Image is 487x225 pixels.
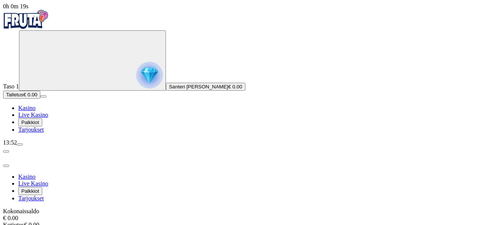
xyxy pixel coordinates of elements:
nav: Main menu [3,105,484,133]
button: Talletusplus icon€ 0.00 [3,91,40,99]
button: menu [40,95,46,98]
span: 13:52 [3,139,17,146]
span: Palkkiot [21,188,39,194]
nav: Main menu [3,173,484,202]
span: Santeri [PERSON_NAME] [169,84,228,90]
button: Santeri [PERSON_NAME]€ 0.00 [166,83,245,91]
button: close [3,165,9,167]
a: Tarjoukset [18,195,44,201]
a: Kasino [18,173,35,180]
span: user session time [3,3,29,9]
img: reward progress [136,62,163,88]
img: Fruta [3,10,49,29]
nav: Primary [3,10,484,133]
button: chevron-left icon [3,150,9,153]
a: Live Kasino [18,112,48,118]
a: Tarjoukset [18,126,44,133]
button: Palkkiot [18,118,42,126]
a: Kasino [18,105,35,111]
button: reward progress [19,30,166,91]
div: Kokonaissaldo [3,208,484,222]
a: Live Kasino [18,180,48,187]
span: € 0.00 [23,92,37,98]
a: Fruta [3,24,49,30]
span: Palkkiot [21,120,39,125]
button: menu [17,143,23,146]
button: Palkkiot [18,187,42,195]
span: Talletus [6,92,23,98]
div: € 0.00 [3,215,484,222]
span: € 0.00 [228,84,242,90]
span: Taso 1 [3,83,19,90]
